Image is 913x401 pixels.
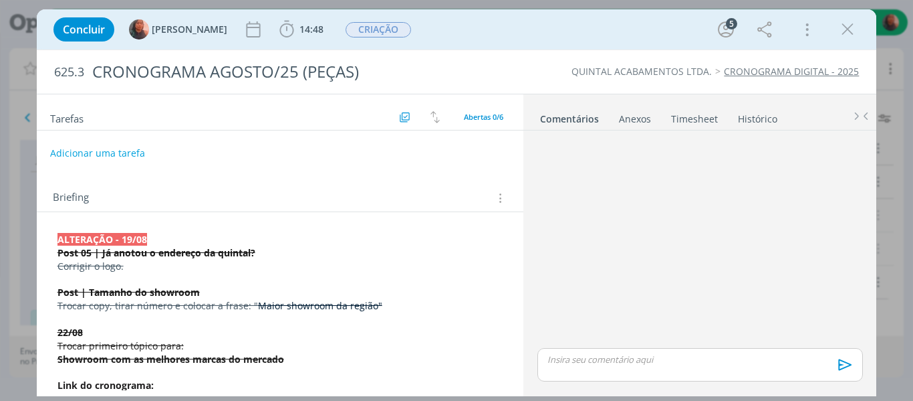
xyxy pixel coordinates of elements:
[37,9,877,396] div: dialog
[619,112,651,126] div: Anexos
[57,260,124,272] s: Corrigir o logo.
[464,112,503,122] span: Abertas 0/6
[737,106,778,126] a: Histórico
[57,379,154,392] strong: Link do cronograma:
[57,326,83,339] s: 22/08
[152,25,227,34] span: [PERSON_NAME]
[539,106,600,126] a: Comentários
[346,22,411,37] span: CRIAÇÃO
[430,111,440,123] img: arrow-down-up.svg
[54,65,84,80] span: 625.3
[87,56,518,88] div: CRONOGRAMA AGOSTO/25 (PEÇAS)
[57,233,147,246] strong: ALTERAÇÃO - 19/08
[57,353,284,366] s: Showroom com as melhores marcas do mercado
[715,19,737,40] button: 5
[129,19,227,39] button: C[PERSON_NAME]
[724,65,859,78] a: CRONOGRAMA DIGITAL - 2025
[63,24,105,35] span: Concluir
[129,19,149,39] img: C
[57,299,258,312] s: Trocar copy, tirar número e colocar a frase: "
[57,246,255,259] s: Post 05 | Já anotou o endereço da quintal?
[258,299,382,312] s: Maior showroom da região"
[571,65,712,78] a: QUINTAL ACABAMENTOS LTDA.
[299,23,323,35] span: 14:48
[276,19,327,40] button: 14:48
[50,109,84,125] span: Tarefas
[53,189,89,207] span: Briefing
[53,17,114,42] button: Concluir
[345,21,412,38] button: CRIAÇÃO
[726,18,737,29] div: 5
[57,339,184,352] s: Trocar primeiro tópico para:
[670,106,719,126] a: Timesheet
[57,286,200,299] s: Post | Tamanho do showroom
[49,141,146,165] button: Adicionar uma tarefa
